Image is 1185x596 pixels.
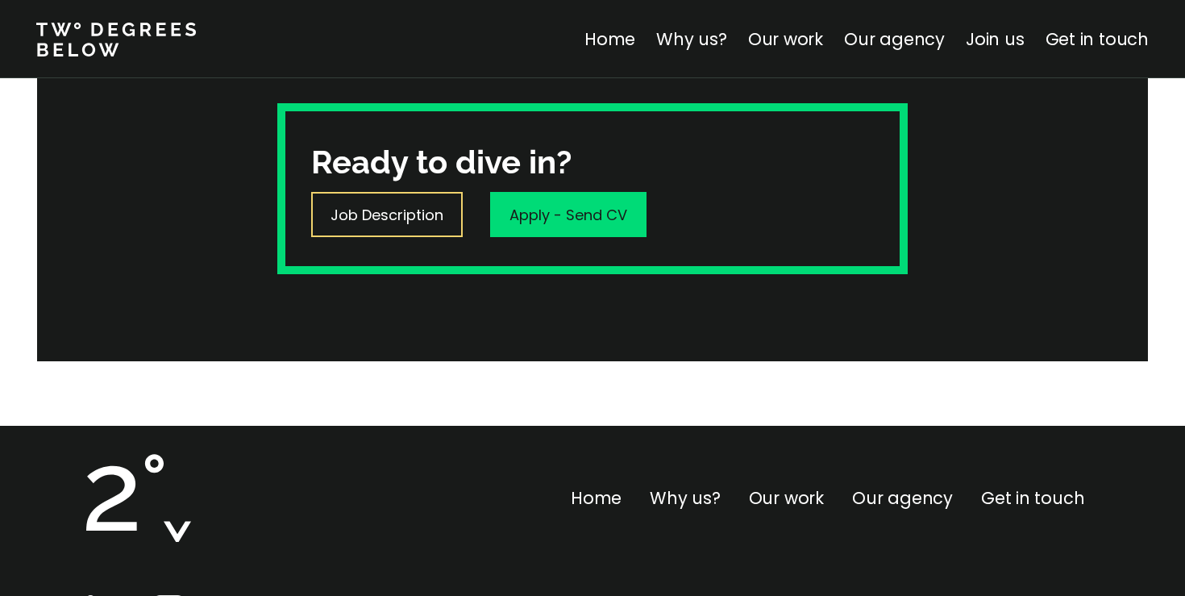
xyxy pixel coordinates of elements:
a: Our agency [852,486,953,510]
a: Get in touch [981,486,1084,510]
a: Our agency [844,27,945,51]
a: Our work [749,486,824,510]
a: Get in touch [1046,27,1149,51]
a: Why us? [656,27,727,51]
h3: Ready to dive in? [311,140,572,184]
a: Home [571,486,622,510]
a: Our work [748,27,823,51]
a: Job Description [311,192,463,237]
a: Join us [966,27,1025,51]
p: Job Description [331,204,443,226]
p: Apply - Send CV [509,204,627,226]
a: Apply - Send CV [490,192,647,237]
a: Home [584,27,635,51]
a: Why us? [650,486,721,510]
